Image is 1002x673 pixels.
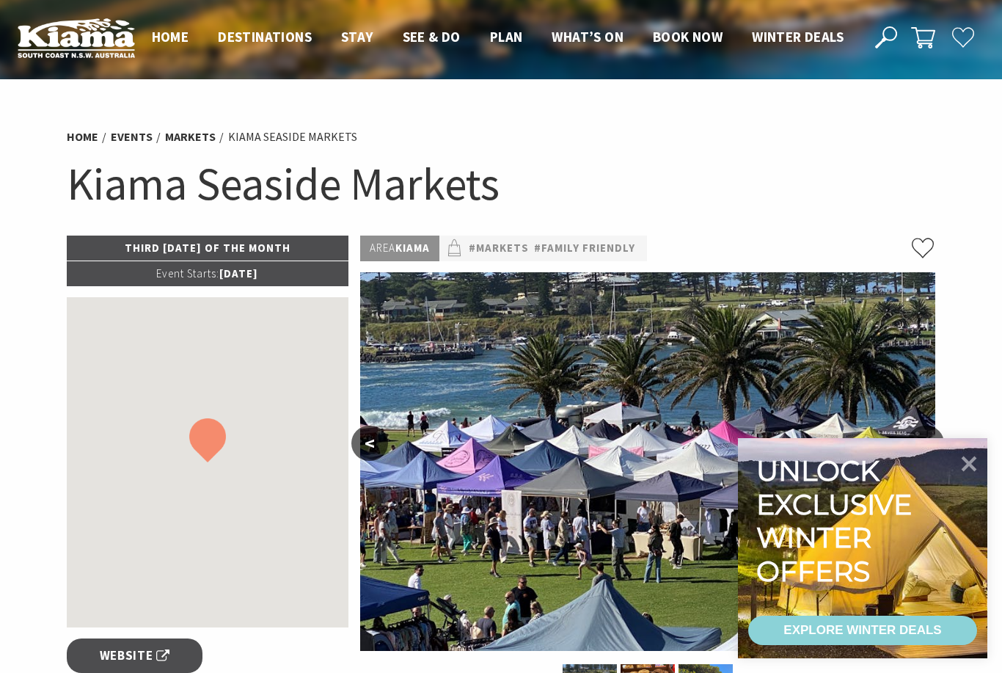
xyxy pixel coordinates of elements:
[67,261,348,286] p: [DATE]
[67,639,202,673] a: Website
[18,18,135,58] img: Kiama Logo
[534,239,635,258] a: #Family Friendly
[111,129,153,145] a: Events
[653,28,723,46] span: Book now
[360,272,935,651] img: Kiama Seaside Market
[152,28,189,46] span: Home
[756,454,918,588] div: Unlock exclusive winter offers
[752,28,844,46] span: Winter Deals
[228,128,357,147] li: Kiama Seaside Markets
[67,236,348,261] p: Third [DATE] of the Month
[100,646,170,666] span: Website
[67,154,935,214] h1: Kiama Seaside Markets
[907,426,944,461] button: >
[156,266,219,280] span: Event Starts:
[748,616,977,645] a: EXPLORE WINTER DEALS
[341,28,373,46] span: Stay
[137,26,858,50] nav: Main Menu
[490,28,523,46] span: Plan
[469,239,529,258] a: #Markets
[351,426,388,461] button: <
[783,616,941,645] div: EXPLORE WINTER DEALS
[67,129,98,145] a: Home
[370,241,395,255] span: Area
[165,129,216,145] a: Markets
[360,236,439,261] p: Kiama
[403,28,461,46] span: See & Do
[552,28,623,46] span: What’s On
[218,28,312,46] span: Destinations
